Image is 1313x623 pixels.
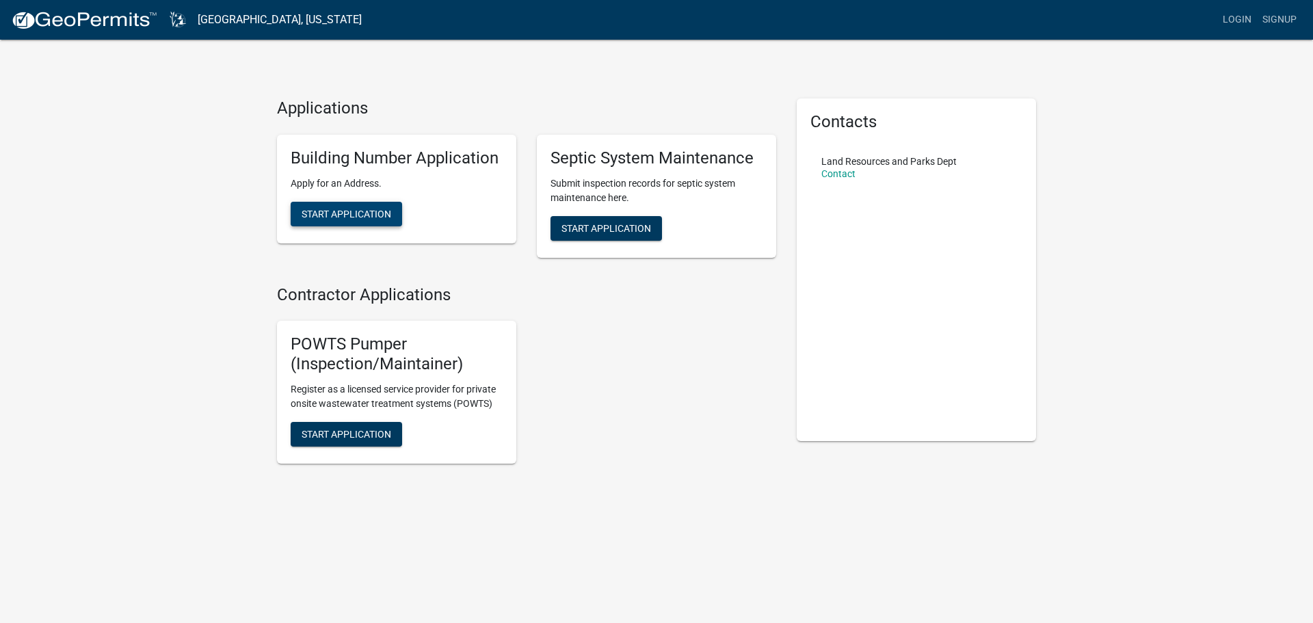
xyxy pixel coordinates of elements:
p: Submit inspection records for septic system maintenance here. [551,176,762,205]
button: Start Application [291,202,402,226]
h5: Building Number Application [291,148,503,168]
h5: Contacts [810,112,1022,132]
p: Land Resources and Parks Dept [821,157,957,166]
h5: POWTS Pumper (Inspection/Maintainer) [291,334,503,374]
p: Apply for an Address. [291,176,503,191]
span: Start Application [561,222,651,233]
h5: Septic System Maintenance [551,148,762,168]
span: Start Application [302,428,391,439]
h4: Contractor Applications [277,285,776,305]
h4: Applications [277,98,776,118]
a: Signup [1257,7,1302,33]
p: Register as a licensed service provider for private onsite wastewater treatment systems (POWTS) [291,382,503,411]
img: Dodge County, Wisconsin [168,10,187,29]
a: Login [1217,7,1257,33]
wm-workflow-list-section: Applications [277,98,776,269]
wm-workflow-list-section: Contractor Applications [277,285,776,475]
span: Start Application [302,208,391,219]
button: Start Application [291,422,402,447]
a: Contact [821,168,856,179]
button: Start Application [551,216,662,241]
a: [GEOGRAPHIC_DATA], [US_STATE] [198,8,362,31]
